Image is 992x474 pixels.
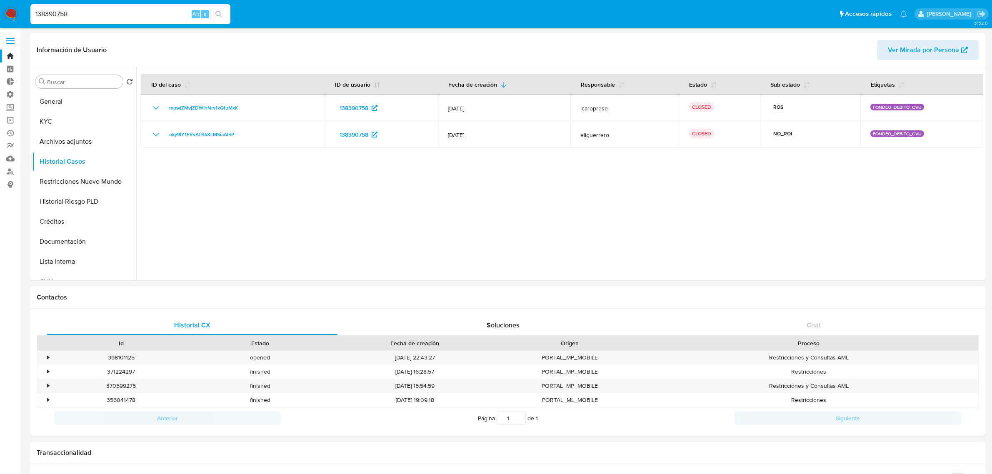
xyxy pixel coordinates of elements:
[639,379,978,393] div: Restricciones y Consultas AML
[500,393,639,407] div: PORTAL_ML_MOBILE
[845,10,892,18] span: Accesos rápidos
[500,365,639,379] div: PORTAL_MP_MOBILE
[32,232,136,252] button: Documentación
[190,365,329,379] div: finished
[47,354,49,362] div: •
[877,40,979,60] button: Ver Mirada por Persona
[335,339,495,347] div: Fecha de creación
[52,393,190,407] div: 356041478
[32,92,136,112] button: General
[487,320,520,330] span: Soluciones
[478,412,538,425] span: Página de
[900,10,907,17] a: Notificaciones
[196,339,323,347] div: Estado
[639,365,978,379] div: Restricciones
[37,293,979,302] h1: Contactos
[37,449,979,457] h1: Transaccionalidad
[977,10,986,18] a: Salir
[190,393,329,407] div: finished
[32,252,136,272] button: Lista Interna
[37,46,107,54] h1: Información de Usuario
[536,414,538,422] span: 1
[210,8,227,20] button: search-icon
[32,272,136,292] button: CVU
[330,351,500,364] div: [DATE] 22:43:27
[192,10,199,18] span: Alt
[47,396,49,404] div: •
[39,78,45,85] button: Buscar
[330,379,500,393] div: [DATE] 15:54:59
[204,10,206,18] span: s
[500,379,639,393] div: PORTAL_MP_MOBILE
[32,212,136,232] button: Créditos
[645,339,972,347] div: Proceso
[639,351,978,364] div: Restricciones y Consultas AML
[174,320,210,330] span: Historial CX
[735,412,961,425] button: Siguiente
[888,40,959,60] span: Ver Mirada por Persona
[54,412,281,425] button: Anterior
[190,351,329,364] div: opened
[807,320,821,330] span: Chat
[330,365,500,379] div: [DATE] 16:28:57
[52,351,190,364] div: 398101125
[126,78,133,87] button: Volver al orden por defecto
[32,152,136,172] button: Historial Casos
[506,339,633,347] div: Origen
[330,393,500,407] div: [DATE] 19:09:18
[927,10,974,18] p: ludmila.lanatti@mercadolibre.com
[47,382,49,390] div: •
[47,368,49,376] div: •
[32,192,136,212] button: Historial Riesgo PLD
[639,393,978,407] div: Restricciones
[52,379,190,393] div: 370599275
[52,365,190,379] div: 371224297
[32,132,136,152] button: Archivos adjuntos
[30,9,230,20] input: Buscar usuario o caso...
[47,78,120,86] input: Buscar
[190,379,329,393] div: finished
[32,172,136,192] button: Restricciones Nuevo Mundo
[32,112,136,132] button: KYC
[57,339,185,347] div: Id
[500,351,639,364] div: PORTAL_MP_MOBILE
